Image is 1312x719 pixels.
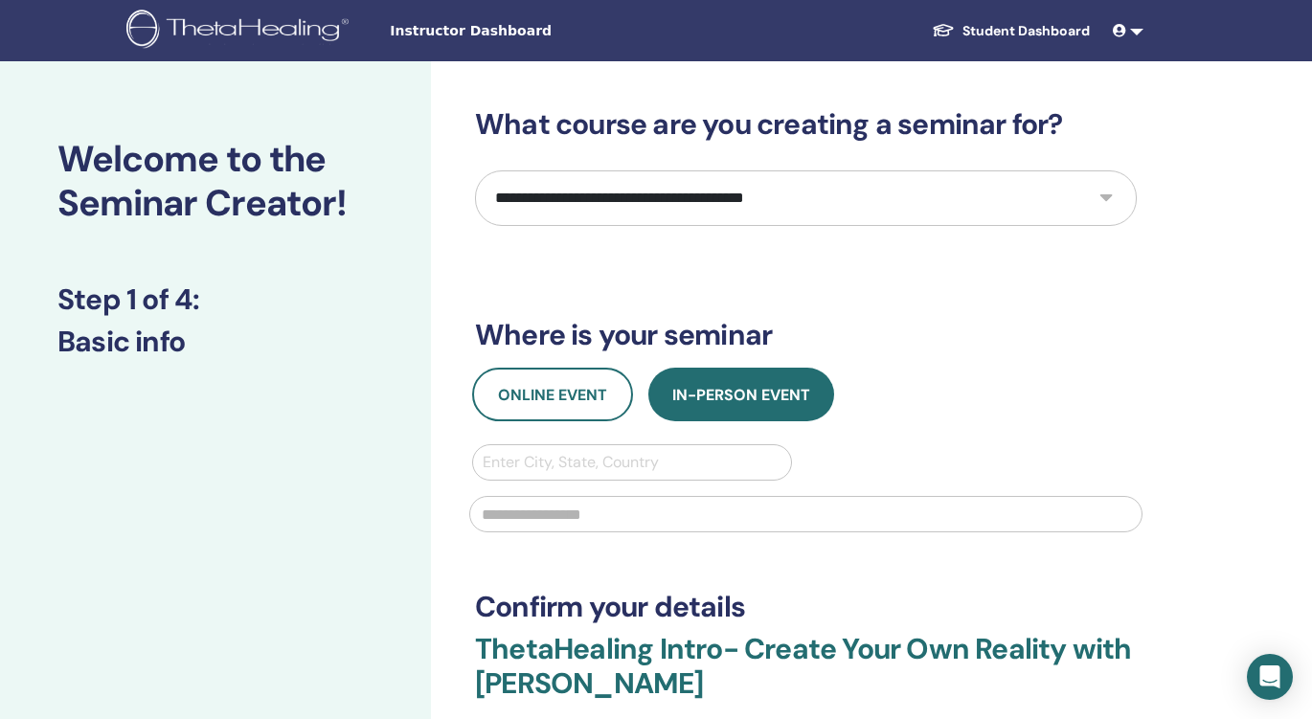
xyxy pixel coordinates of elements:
h3: Step 1 of 4 : [57,282,373,317]
button: Online Event [472,368,633,421]
h3: Basic info [57,325,373,359]
span: Instructor Dashboard [390,21,677,41]
h3: What course are you creating a seminar for? [475,107,1137,142]
button: In-Person Event [648,368,834,421]
div: Open Intercom Messenger [1247,654,1293,700]
h2: Welcome to the Seminar Creator! [57,138,373,225]
span: Online Event [498,385,607,405]
h3: Confirm your details [475,590,1137,624]
h3: Where is your seminar [475,318,1137,352]
img: logo.png [126,10,355,53]
span: In-Person Event [672,385,810,405]
img: graduation-cap-white.svg [932,22,955,38]
a: Student Dashboard [916,13,1105,49]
